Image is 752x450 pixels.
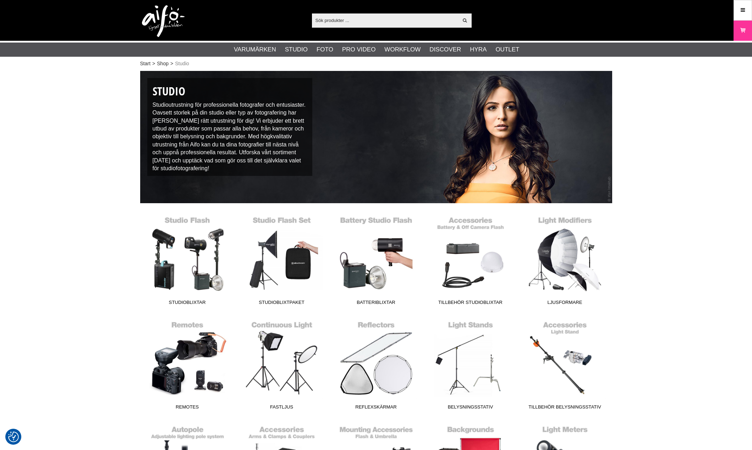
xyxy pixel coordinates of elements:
a: Shop [157,60,169,67]
a: Tillbehör Belysningsstativ [518,317,612,413]
input: Sök produkter ... [312,15,459,26]
a: Discover [429,45,461,54]
a: Tillbehör Studioblixtar [423,213,518,309]
a: Belysningsstativ [423,317,518,413]
a: Reflexskärmar [329,317,423,413]
span: Studio [175,60,189,67]
span: Ljusformare [518,299,612,309]
a: Batteriblixtar [329,213,423,309]
a: Varumärken [234,45,276,54]
a: Workflow [384,45,421,54]
span: Reflexskärmar [329,404,423,413]
div: Studioutrustning för professionella fotografer och entusiaster. Oavsett storlek på din studio ell... [147,78,313,176]
a: Studioblixtar [140,213,235,309]
span: Belysningsstativ [423,404,518,413]
a: Fastljus [235,317,329,413]
a: Studioblixtpaket [235,213,329,309]
img: Revisit consent button [8,432,19,442]
img: Studioutrustning / Fotograf Irfan Intekhab [140,71,612,203]
span: > [170,60,173,67]
span: Tillbehör Studioblixtar [423,299,518,309]
a: Remotes [140,317,235,413]
h1: Studio [153,83,307,99]
span: Fastljus [235,404,329,413]
span: Batteriblixtar [329,299,423,309]
span: Tillbehör Belysningsstativ [518,404,612,413]
button: Samtyckesinställningar [8,430,19,443]
a: Hyra [470,45,487,54]
a: Studio [285,45,308,54]
span: > [152,60,155,67]
a: Pro Video [342,45,375,54]
span: Studioblixtar [140,299,235,309]
span: Remotes [140,404,235,413]
a: Ljusformare [518,213,612,309]
a: Foto [317,45,333,54]
img: logo.png [142,5,185,37]
a: Start [140,60,151,67]
a: Outlet [495,45,519,54]
span: Studioblixtpaket [235,299,329,309]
